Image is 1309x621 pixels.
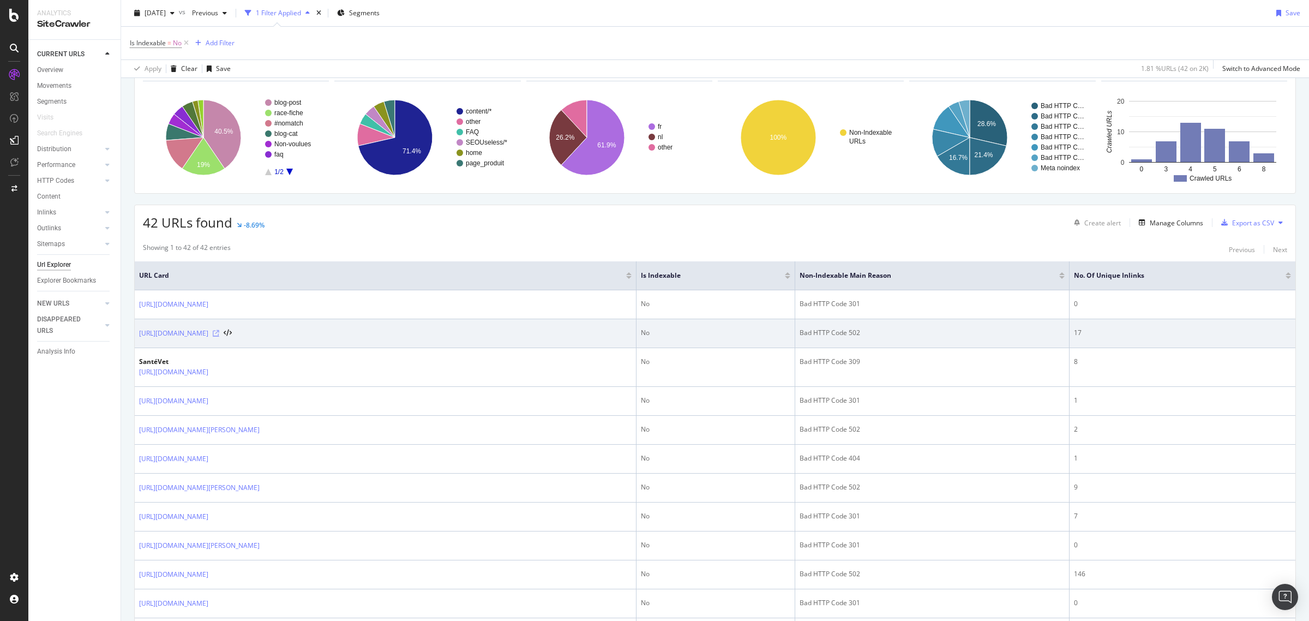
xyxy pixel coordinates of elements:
svg: A chart. [909,90,1094,185]
a: Segments [37,96,113,108]
span: No [173,35,182,51]
text: 40.5% [214,128,233,135]
div: Bad HTTP Code 301 [800,396,1065,405]
div: Bad HTTP Code 404 [800,453,1065,463]
div: 1 [1074,396,1291,405]
text: home [466,149,482,157]
text: Crawled URLs [1190,175,1232,182]
div: 8 [1074,357,1291,367]
div: SantéVet [139,357,232,367]
div: No [641,569,790,579]
text: Bad HTTP C… [1041,112,1084,120]
text: 1/2 [274,168,284,176]
text: 8 [1262,165,1265,173]
div: Bad HTTP Code 309 [800,357,1065,367]
div: Explorer Bookmarks [37,275,96,286]
button: Clear [166,60,197,77]
text: 26.2% [556,134,574,141]
div: Switch to Advanced Mode [1222,64,1300,73]
div: 146 [1074,569,1291,579]
text: blog-post [274,99,302,106]
div: Bad HTTP Code 502 [800,482,1065,492]
svg: A chart. [334,90,519,185]
div: A chart. [526,90,711,185]
div: No [641,540,790,550]
span: 42 URLs found [143,213,232,231]
div: Segments [37,96,67,108]
text: Meta noindex [1041,164,1080,172]
svg: A chart. [718,90,902,185]
text: other [466,118,481,126]
a: HTTP Codes [37,175,102,187]
span: Non-Indexable Main Reason [800,271,1043,280]
div: Apply [145,64,161,73]
div: Showing 1 to 42 of 42 entries [143,243,231,256]
text: 19% [197,161,210,169]
a: [URL][DOMAIN_NAME][PERSON_NAME] [139,425,260,435]
button: Previous [1229,243,1255,256]
div: Add Filter [206,38,235,47]
button: Save [202,60,231,77]
button: Manage Columns [1134,216,1203,229]
div: Performance [37,159,75,171]
div: Bad HTTP Code 301 [800,299,1065,309]
span: Is Indexable [641,271,768,280]
div: HTTP Codes [37,175,74,187]
button: Save [1272,4,1300,22]
button: Create alert [1070,214,1121,231]
div: Bad HTTP Code 301 [800,598,1065,608]
text: 100% [770,134,786,141]
div: DISAPPEARED URLS [37,314,92,337]
text: Bad HTTP C… [1041,102,1084,110]
a: [URL][DOMAIN_NAME] [139,569,208,580]
text: Bad HTTP C… [1041,123,1084,130]
div: Bad HTTP Code 502 [800,328,1065,338]
text: page_produit [466,159,505,167]
a: NEW URLS [37,298,102,309]
div: Clear [181,64,197,73]
a: Analysis Info [37,346,113,357]
text: SEOUseless/* [466,139,507,146]
text: 71.4% [403,147,421,155]
text: 4 [1188,165,1192,173]
div: Search Engines [37,128,82,139]
span: URL Card [139,271,623,280]
button: Segments [333,4,384,22]
div: Next [1273,245,1287,254]
text: Bad HTTP C… [1041,133,1084,141]
div: Outlinks [37,223,61,234]
div: Previous [1229,245,1255,254]
div: 1 [1074,453,1291,463]
a: [URL][DOMAIN_NAME][PERSON_NAME] [139,482,260,493]
a: Outlinks [37,223,102,234]
div: Bad HTTP Code 301 [800,540,1065,550]
div: Save [1286,8,1300,17]
a: Content [37,191,113,202]
button: Previous [188,4,231,22]
div: -8.69% [244,220,265,230]
div: Bad HTTP Code 502 [800,569,1065,579]
div: No [641,396,790,405]
button: Switch to Advanced Mode [1218,60,1300,77]
text: 20 [1117,98,1125,105]
div: Distribution [37,144,71,155]
div: Bad HTTP Code 301 [800,511,1065,521]
a: Visit Online Page [213,330,219,337]
div: No [641,482,790,492]
text: Crawled URLs [1106,111,1113,153]
div: NEW URLS [37,298,69,309]
div: Export as CSV [1232,218,1274,228]
div: Sitemaps [37,238,65,250]
a: Distribution [37,144,102,155]
text: blog-cat [274,130,298,138]
a: Overview [37,64,113,76]
div: Save [216,64,231,73]
div: 7 [1074,511,1291,521]
div: Overview [37,64,63,76]
text: Bad HTTP C… [1041,154,1084,162]
text: 21.4% [975,151,993,159]
text: nl [658,133,663,141]
span: vs [179,7,188,16]
div: A chart. [143,90,327,185]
